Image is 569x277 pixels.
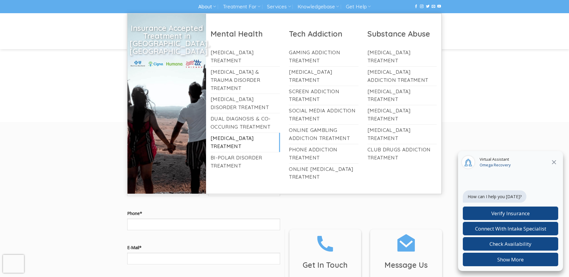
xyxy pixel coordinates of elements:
[127,210,280,217] label: Phone*
[289,144,358,163] a: Phone Addiction Treatment
[289,67,358,86] a: [MEDICAL_DATA] Treatment
[298,1,339,12] a: Knowledgebase
[289,86,358,105] a: Screen Addiction Treatment
[211,94,280,113] a: [MEDICAL_DATA] Disorder Treatment
[211,47,280,66] a: [MEDICAL_DATA] Treatment
[367,105,437,124] a: [MEDICAL_DATA] Treatment
[289,259,361,271] h3: Get In Touch
[289,29,358,39] h2: Tech Addiction
[367,86,437,105] a: [MEDICAL_DATA] Treatment
[289,164,358,183] a: Online [MEDICAL_DATA] Treatment
[437,4,441,9] a: Follow on YouTube
[211,67,280,94] a: [MEDICAL_DATA] & Trauma Disorder Treatment
[426,4,430,9] a: Follow on Twitter
[211,133,280,152] a: [MEDICAL_DATA] Treatment
[267,1,291,12] a: Services
[367,144,437,163] a: Club Drugs Addiction Treatment
[367,125,437,144] a: [MEDICAL_DATA] Treatment
[223,1,260,12] a: Treatment For
[367,47,437,66] a: [MEDICAL_DATA] Treatment
[211,29,280,39] h2: Mental Health
[289,47,358,66] a: Gaming Addiction Treatment
[370,259,442,271] h3: Message Us
[127,244,280,251] label: E-Mail*
[198,1,216,12] a: About
[289,105,358,124] a: Social Media Addiction Treatment
[211,113,280,133] a: Dual Diagnosis & Co-Occuring Treatment
[211,152,280,171] a: Bi-Polar Disorder Treatment
[432,4,435,9] a: Send us an email
[420,4,424,9] a: Follow on Instagram
[346,1,371,12] a: Get Help
[414,4,418,9] a: Follow on Facebook
[367,67,437,86] a: [MEDICAL_DATA] Addiction Treatment
[367,29,437,39] h2: Substance Abuse
[289,125,358,144] a: Online Gambling Addiction Treatment
[130,24,204,55] h2: Insurance Accepted Treatment in [GEOGRAPHIC_DATA], [GEOGRAPHIC_DATA]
